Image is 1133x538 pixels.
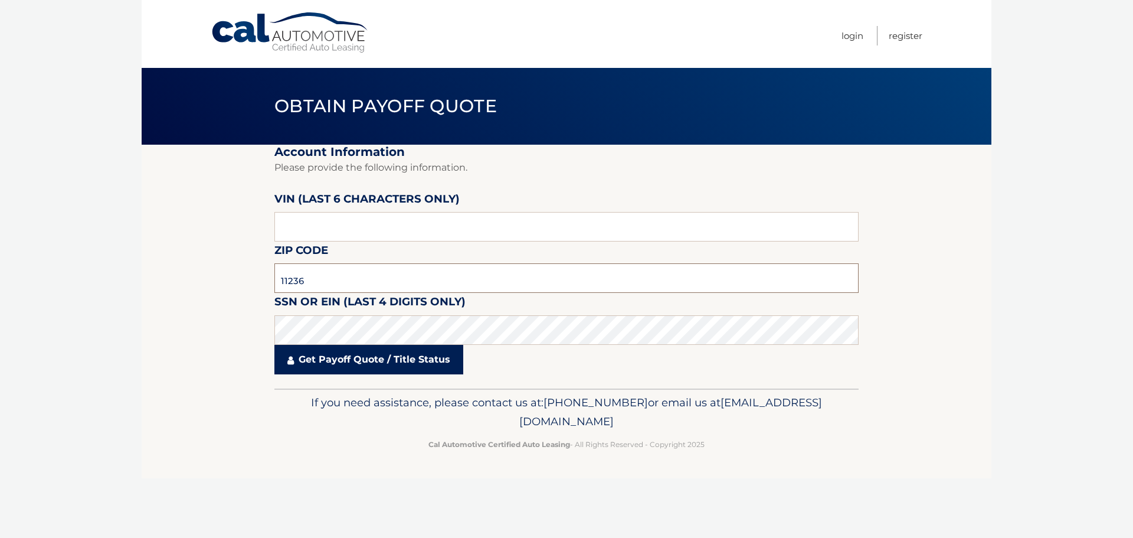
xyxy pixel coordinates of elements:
[274,345,463,374] a: Get Payoff Quote / Title Status
[282,438,851,451] p: - All Rights Reserved - Copyright 2025
[274,159,859,176] p: Please provide the following information.
[274,242,328,263] label: Zip Code
[889,26,922,45] a: Register
[282,393,851,431] p: If you need assistance, please contact us at: or email us at
[274,293,466,315] label: SSN or EIN (last 4 digits only)
[274,145,859,159] h2: Account Information
[211,12,370,54] a: Cal Automotive
[274,190,460,212] label: VIN (last 6 characters only)
[274,95,497,117] span: Obtain Payoff Quote
[841,26,863,45] a: Login
[428,440,570,449] strong: Cal Automotive Certified Auto Leasing
[543,396,648,409] span: [PHONE_NUMBER]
